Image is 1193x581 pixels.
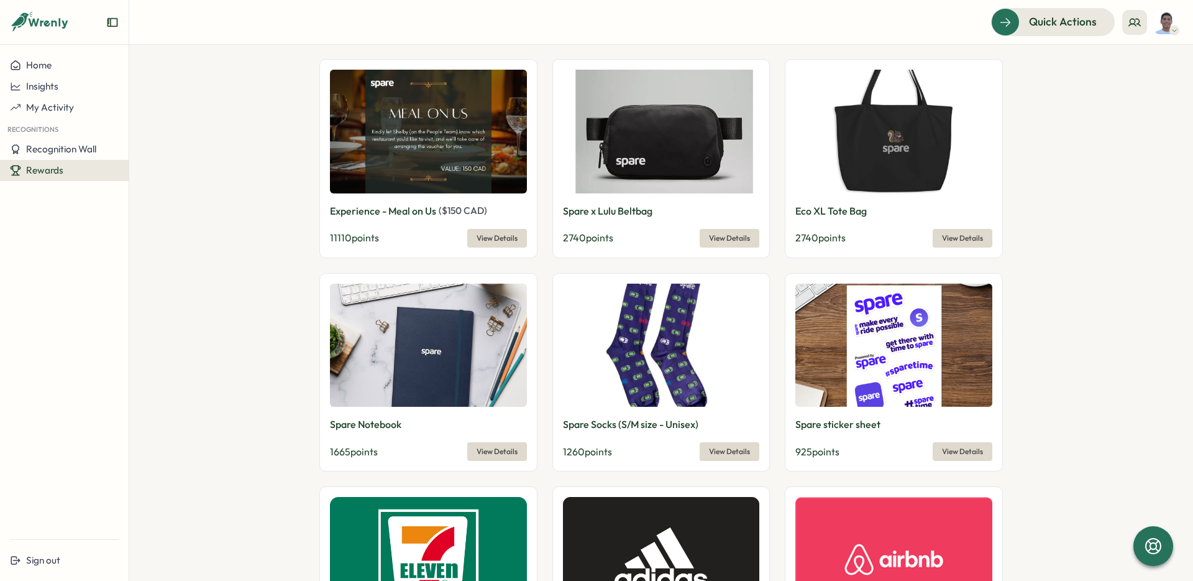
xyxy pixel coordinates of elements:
p: Experience - Meal on Us [330,203,436,219]
img: Eco XL Tote Bag [795,70,992,193]
button: View Details [700,229,759,248]
span: View Details [709,230,750,247]
button: Expand sidebar [106,16,119,29]
button: View Details [933,442,992,461]
img: Experience - Meal on Us [330,70,527,193]
img: Spare x Lulu Beltbag [563,70,760,193]
span: Home [26,59,52,71]
span: 2740 points [563,231,613,244]
img: Spare Notebook [330,284,527,407]
span: View Details [942,230,983,247]
p: Spare sticker sheet [795,417,880,432]
span: View Details [477,230,518,247]
span: 11110 points [330,231,379,244]
span: Rewards [26,164,63,176]
button: View Details [700,442,759,461]
span: View Details [709,443,750,460]
p: Spare Socks (S/M size - Unisex) [563,417,698,432]
span: 1260 points [563,445,612,458]
span: View Details [477,443,518,460]
img: Spare Socks (S/M size - Unisex) [563,284,760,407]
span: 925 points [795,445,839,458]
span: Sign out [26,554,60,566]
button: View Details [467,442,527,461]
span: Quick Actions [1029,14,1097,30]
span: View Details [942,443,983,460]
button: View Details [467,229,527,248]
img: Spare sticker sheet [795,284,992,407]
p: Spare Notebook [330,417,401,432]
button: Quick Actions [991,8,1115,35]
span: 1665 points [330,445,378,458]
p: Spare x Lulu Beltbag [563,203,652,219]
img: Adrian Pidor [1154,11,1178,34]
span: Recognition Wall [26,143,96,155]
span: Insights [26,80,58,92]
button: View Details [933,229,992,248]
span: 2740 points [795,231,846,244]
span: ( $ 150 CAD ) [439,205,487,216]
span: My Activity [26,101,74,113]
p: Eco XL Tote Bag [795,203,867,219]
